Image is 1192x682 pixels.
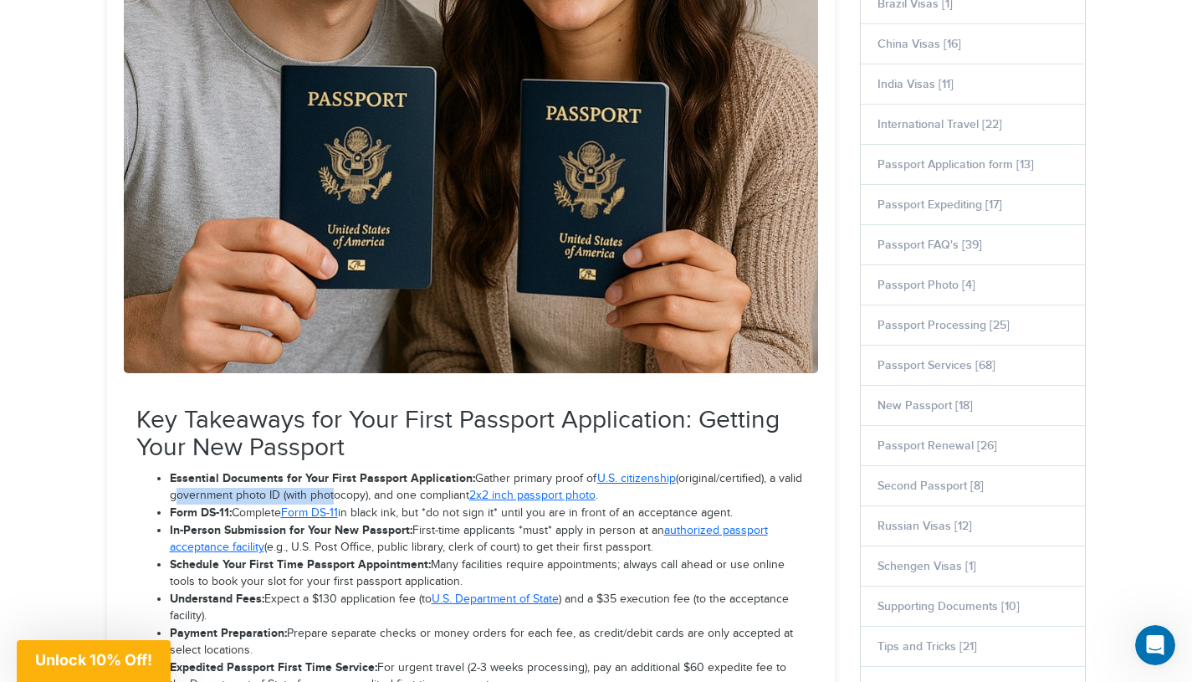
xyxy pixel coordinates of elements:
[170,556,806,591] li: Many facilities require appointments; always call ahead or use online tools to book your slot for...
[170,660,377,674] strong: Expedited Passport First Time Service:
[597,472,676,485] a: U.S. citizenship
[35,651,152,669] span: Unlock 10% Off!
[281,506,338,520] a: Form DS-11
[432,592,559,606] a: U.S. Department of State
[170,626,287,640] strong: Payment Preparation:
[170,505,232,520] strong: Form DS-11:
[877,398,973,413] a: New Passport [18]
[170,591,806,625] li: Expect a $130 application fee (to ) and a $35 execution fee (to the acceptance facility).
[877,559,976,573] a: Schengen Visas [1]
[877,117,1002,131] a: International Travel [22]
[877,238,982,252] a: Passport FAQ's [39]
[877,599,1020,613] a: Supporting Documents [10]
[170,470,806,505] li: Gather primary proof of (original/certified), a valid government photo ID (with photocopy), and o...
[170,557,431,572] strong: Schedule Your First Time Passport Appointment:
[877,197,1002,212] a: Passport Expediting [17]
[877,438,997,453] a: Passport Renewal [26]
[877,278,975,292] a: Passport Photo [4]
[170,523,412,537] strong: In-Person Submission for Your New Passport:
[170,471,475,485] strong: Essential Documents for Your First Passport Application:
[170,522,806,556] li: First-time applicants *must* apply in person at an (e.g., U.S. Post Office, public library, clerk...
[170,592,264,606] strong: Understand Fees:
[877,157,1034,172] a: Passport Application form [13]
[877,77,954,91] a: India Visas [11]
[877,37,961,51] a: China Visas [16]
[170,524,768,554] a: authorized passport acceptance facility
[877,358,995,372] a: Passport Services [68]
[877,639,977,654] a: Tips and Tricks [21]
[469,489,596,502] a: 2x2 inch passport photo
[877,479,984,493] a: Second Passport [8]
[136,407,806,462] h2: Key Takeaways for Your First Passport Application: Getting Your New Passport
[877,318,1010,332] a: Passport Processing [25]
[1135,625,1175,665] iframe: Intercom live chat
[170,505,806,522] li: Complete in black ink, but *do not sign it* until you are in front of an acceptance agent.
[170,625,806,659] li: Prepare separate checks or money orders for each fee, as credit/debit cards are only accepted at ...
[877,519,972,533] a: Russian Visas [12]
[17,640,171,682] div: Unlock 10% Off!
